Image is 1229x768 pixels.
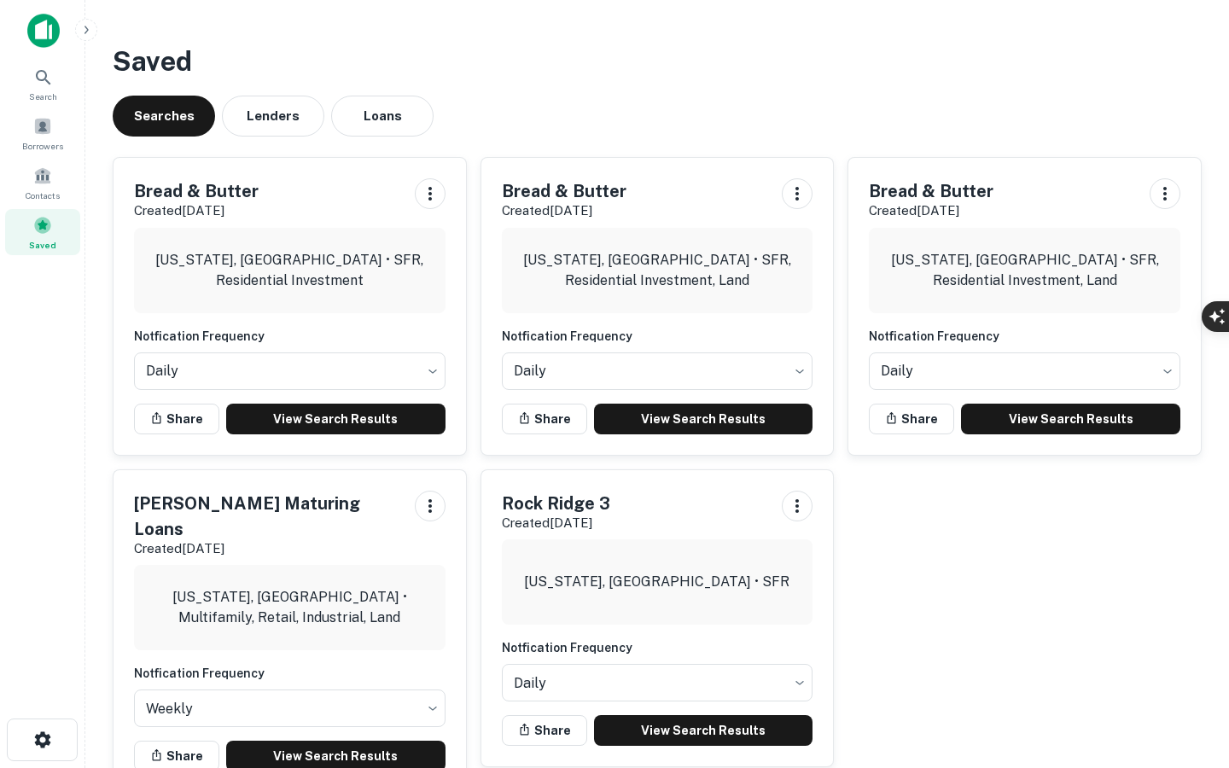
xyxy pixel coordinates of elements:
[113,41,1202,82] h3: Saved
[869,327,1180,346] h6: Notfication Frequency
[29,90,57,103] span: Search
[869,178,993,204] h5: Bread & Butter
[502,404,587,434] button: Share
[148,250,432,291] p: [US_STATE], [GEOGRAPHIC_DATA] • SFR, Residential Investment
[502,715,587,746] button: Share
[594,404,813,434] a: View Search Results
[502,347,813,395] div: Without label
[134,491,401,542] h5: [PERSON_NAME] Maturing Loans
[113,96,215,137] button: Searches
[134,404,219,434] button: Share
[5,110,80,156] a: Borrowers
[134,347,446,395] div: Without label
[222,96,324,137] button: Lenders
[524,572,789,592] p: [US_STATE], [GEOGRAPHIC_DATA] • SFR
[961,404,1180,434] a: View Search Results
[27,14,60,48] img: capitalize-icon.png
[134,538,401,559] p: Created [DATE]
[502,178,626,204] h5: Bread & Butter
[869,404,954,434] button: Share
[869,201,993,221] p: Created [DATE]
[515,250,800,291] p: [US_STATE], [GEOGRAPHIC_DATA] • SFR, Residential Investment, Land
[134,178,259,204] h5: Bread & Butter
[502,201,626,221] p: Created [DATE]
[226,404,446,434] a: View Search Results
[502,638,813,657] h6: Notfication Frequency
[29,238,56,252] span: Saved
[502,659,813,707] div: Without label
[594,715,813,746] a: View Search Results
[134,664,446,683] h6: Notfication Frequency
[5,209,80,255] a: Saved
[5,160,80,206] a: Contacts
[134,684,446,732] div: Without label
[134,201,259,221] p: Created [DATE]
[869,347,1180,395] div: Without label
[26,189,60,202] span: Contacts
[134,327,446,346] h6: Notfication Frequency
[22,139,63,153] span: Borrowers
[882,250,1167,291] p: [US_STATE], [GEOGRAPHIC_DATA] • SFR, Residential Investment, Land
[502,491,610,516] h5: Rock Ridge 3
[148,587,432,628] p: [US_STATE], [GEOGRAPHIC_DATA] • Multifamily, Retail, Industrial, Land
[5,61,80,107] a: Search
[502,513,610,533] p: Created [DATE]
[1144,631,1229,713] iframe: Chat Widget
[331,96,434,137] button: Loans
[502,327,813,346] h6: Notfication Frequency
